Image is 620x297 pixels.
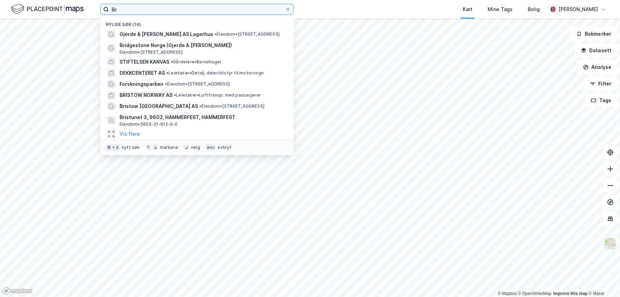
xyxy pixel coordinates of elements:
[11,3,84,15] img: logo.f888ab2527a4732fd821a326f86c7f29.svg
[584,77,617,91] button: Filter
[585,264,620,297] div: Kontrollprogram for chat
[120,130,140,138] button: Vis flere
[166,70,168,75] span: •
[120,113,285,121] span: Bristunet 3, 9602, HAMMERFEST, HAMMERFEST
[120,91,172,99] span: BRISTOW NORWAY AS
[120,49,182,55] span: Eiendom • [STREET_ADDRESS]
[174,92,176,98] span: •
[120,41,285,49] span: Bridgestone Norge (Gjerde & [PERSON_NAME])
[120,80,163,88] span: Forskningsparken
[171,59,173,64] span: •
[199,103,264,109] span: Eiendom • [STREET_ADDRESS]
[109,4,285,15] input: Søk på adresse, matrikkel, gårdeiere, leietakere eller personer
[160,145,178,150] div: markere
[120,58,169,66] span: STIFTELSEN KANVAS
[191,145,200,150] div: velg
[120,30,213,38] span: Gjerde & [PERSON_NAME] AS Lagerhus
[553,291,588,296] a: Improve this map
[604,237,617,250] img: Z
[585,93,617,107] button: Tags
[171,59,222,65] span: Gårdeiere • Barnehager
[585,264,620,297] iframe: Chat Widget
[571,27,617,41] button: Bokmerker
[577,60,617,74] button: Analyse
[558,5,598,13] div: [PERSON_NAME]
[575,44,617,57] button: Datasett
[215,31,280,37] span: Eiendom • [STREET_ADDRESS]
[215,31,217,37] span: •
[528,5,540,13] div: Bolig
[199,103,201,109] span: •
[2,287,32,295] a: Mapbox homepage
[498,291,517,296] a: Mapbox
[166,70,264,76] span: Leietaker • Detalj. deler/utstyr til motorvogn
[488,5,513,13] div: Mine Tags
[518,291,552,296] a: OpenStreetMap
[106,144,120,151] div: ⌘ + k
[122,145,140,150] div: nytt søk
[165,81,230,87] span: Eiendom • [STREET_ADDRESS]
[120,102,198,110] span: Bristow [GEOGRAPHIC_DATA] AS
[174,92,261,98] span: Leietaker • Lufttransp. med passasjerer
[217,145,232,150] div: avbryt
[120,121,178,127] span: Eiendom • 5603-21-912-0-0
[120,69,165,77] span: DEKKCENTERET AS
[463,5,472,13] div: Kart
[206,144,216,151] div: esc
[100,16,294,29] div: Nylige søk (16)
[165,81,167,87] span: •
